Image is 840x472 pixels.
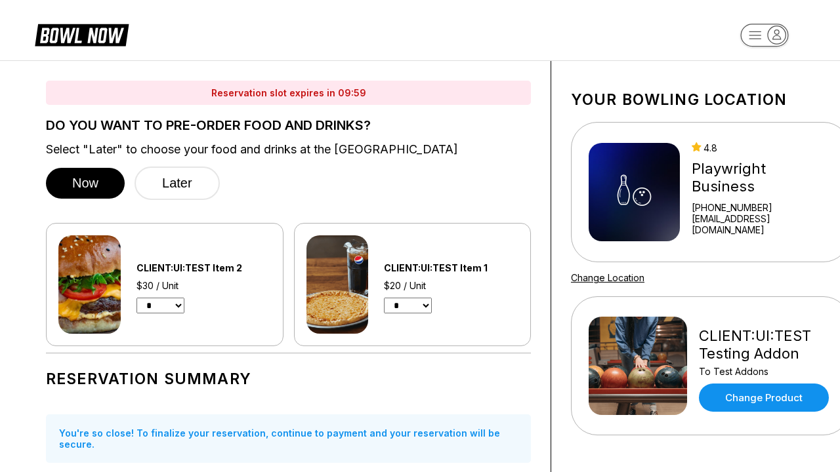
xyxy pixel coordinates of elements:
div: 4.8 [692,142,832,153]
div: $20 / Unit [384,280,518,291]
button: Later [135,167,220,200]
div: Playwright Business [692,160,832,195]
div: CLIENT:UI:TEST Item 2 [136,262,271,273]
label: DO YOU WANT TO PRE-ORDER FOOD AND DRINKS? [46,118,531,132]
a: [EMAIL_ADDRESS][DOMAIN_NAME] [692,213,832,235]
h1: Reservation Summary [46,370,531,388]
div: $30 / Unit [136,280,271,291]
div: CLIENT:UI:TEST Item 1 [384,262,518,273]
div: To Test Addons [699,366,832,377]
div: Reservation slot expires in 09:59 [46,81,531,105]
div: [PHONE_NUMBER] [692,202,832,213]
label: Select "Later" to choose your food and drinks at the [GEOGRAPHIC_DATA] [46,142,531,157]
a: Change Product [699,383,829,412]
button: Now [46,168,125,199]
div: You're so close! To finalize your reservation, continue to payment and your reservation will be s... [46,414,531,463]
img: CLIENT:UI:TEST Item 2 [58,235,121,334]
a: Change Location [571,272,644,283]
img: Playwright Business [589,143,680,241]
div: CLIENT:UI:TEST Testing Addon [699,327,832,363]
img: CLIENT:UI:TEST Item 1 [306,235,369,334]
img: CLIENT:UI:TEST Testing Addon [589,317,687,415]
